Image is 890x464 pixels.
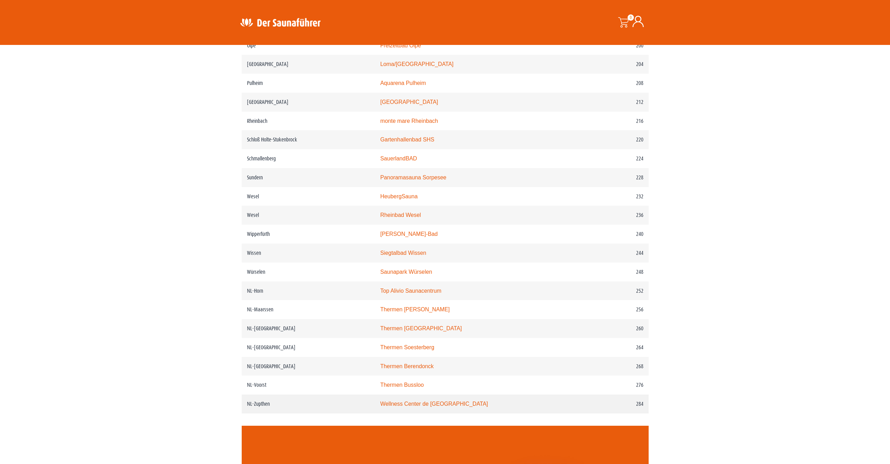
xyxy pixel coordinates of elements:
[242,263,375,281] td: Würselen
[575,319,648,338] td: 260
[575,244,648,263] td: 244
[380,325,462,331] a: Thermen [GEOGRAPHIC_DATA]
[380,269,432,275] a: Saunapark Würselen
[242,300,375,319] td: NL-Maarssen
[242,244,375,263] td: Wissen
[242,206,375,225] td: Wesel
[380,231,438,237] a: [PERSON_NAME]-Bad
[575,357,648,376] td: 268
[575,187,648,206] td: 232
[242,36,375,55] td: Olpe
[380,155,417,161] a: SauerlandBAD
[575,263,648,281] td: 248
[242,149,375,168] td: Schmallenberg
[242,395,375,413] td: NL-Zupthen
[380,137,434,142] a: Gartenhallenbad SHS
[242,112,375,131] td: Rheinbach
[380,118,438,124] a: monte mare Rheinbach
[575,112,648,131] td: 216
[575,338,648,357] td: 264
[575,130,648,149] td: 220
[628,14,634,21] span: 0
[242,55,375,74] td: [GEOGRAPHIC_DATA]
[242,225,375,244] td: Wipperfürth
[575,93,648,112] td: 212
[242,74,375,93] td: Pulheim
[242,281,375,300] td: NL-Horn
[380,99,438,105] a: [GEOGRAPHIC_DATA]
[575,281,648,300] td: 252
[242,168,375,187] td: Sundern
[380,61,454,67] a: Loma/[GEOGRAPHIC_DATA]
[242,93,375,112] td: [GEOGRAPHIC_DATA]
[242,319,375,338] td: NL-[GEOGRAPHIC_DATA]
[380,344,434,350] a: Thermen Soesterberg
[575,395,648,413] td: 284
[380,42,421,48] a: Freizeitbad Olpe
[242,130,375,149] td: Schloß Holte-Stukenbrock
[242,338,375,357] td: NL-[GEOGRAPHIC_DATA]
[380,193,418,199] a: HeubergSauna
[380,80,426,86] a: Aquarena Pulheim
[575,376,648,395] td: 276
[380,306,450,312] a: Thermen [PERSON_NAME]
[380,363,434,369] a: Thermen Berendonck
[575,74,648,93] td: 208
[575,206,648,225] td: 236
[575,36,648,55] td: 200
[242,376,375,395] td: NL-Voorst
[575,149,648,168] td: 224
[380,212,421,218] a: Rheinbad Wesel
[575,168,648,187] td: 228
[380,288,441,294] a: Top Alivio Saunacentrum
[380,174,446,180] a: Panoramasauna Sorpesee
[380,382,424,388] a: Thermen Bussloo
[575,225,648,244] td: 240
[380,401,488,407] a: Wellness Center de [GEOGRAPHIC_DATA]
[242,357,375,376] td: NL-[GEOGRAPHIC_DATA]
[575,300,648,319] td: 256
[242,187,375,206] td: Wesel
[575,55,648,74] td: 204
[380,250,426,256] a: Siegtalbad Wissen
